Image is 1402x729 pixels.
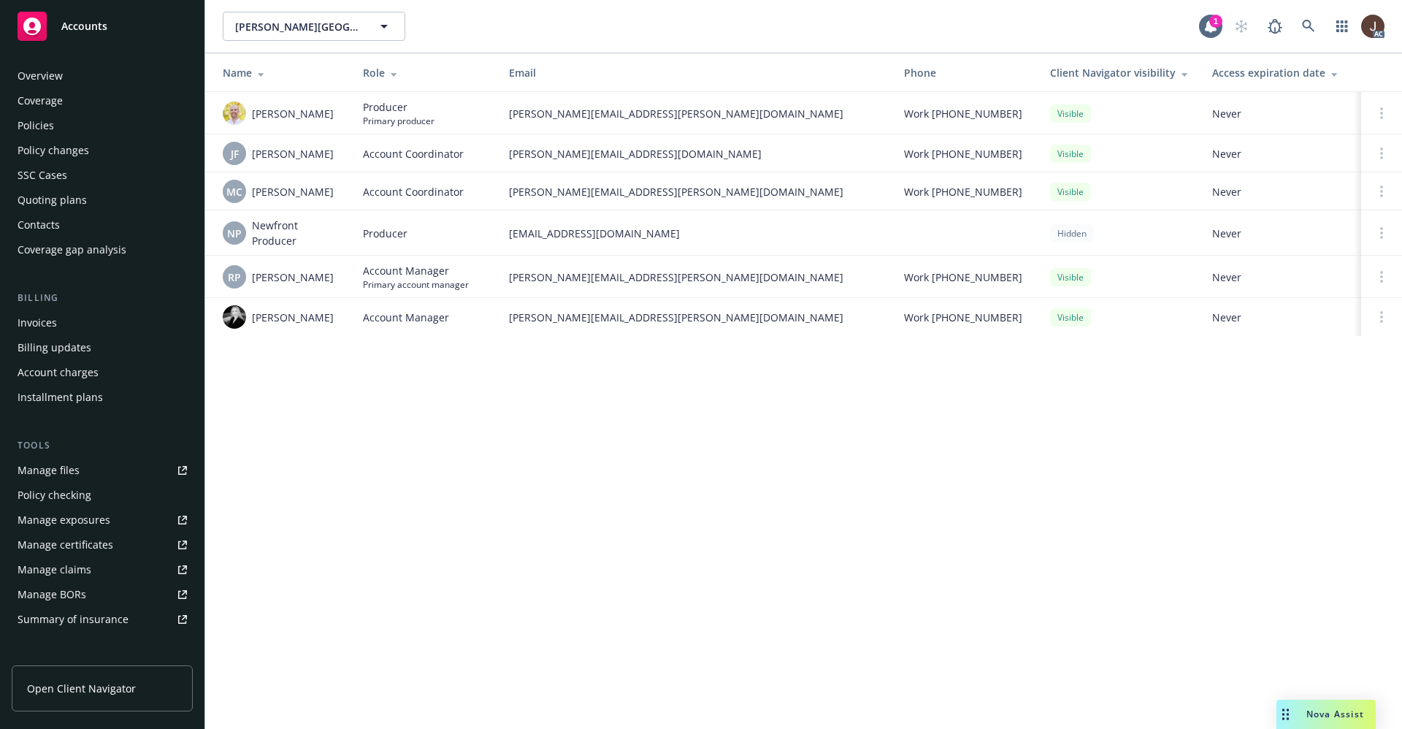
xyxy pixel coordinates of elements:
[252,310,334,325] span: [PERSON_NAME]
[12,438,193,453] div: Tools
[18,114,54,137] div: Policies
[509,226,881,241] span: [EMAIL_ADDRESS][DOMAIN_NAME]
[1050,104,1091,123] div: Visible
[12,583,193,606] a: Manage BORs
[904,65,1027,80] div: Phone
[18,459,80,482] div: Manage files
[904,106,1022,121] span: Work [PHONE_NUMBER]
[904,184,1022,199] span: Work [PHONE_NUMBER]
[1212,106,1349,121] span: Never
[363,263,469,278] span: Account Manager
[363,184,464,199] span: Account Coordinator
[12,64,193,88] a: Overview
[252,184,334,199] span: [PERSON_NAME]
[223,12,405,41] button: [PERSON_NAME][GEOGRAPHIC_DATA], LLC
[252,146,334,161] span: [PERSON_NAME]
[18,386,103,409] div: Installment plans
[61,20,107,32] span: Accounts
[18,608,129,631] div: Summary of insurance
[904,146,1022,161] span: Work [PHONE_NUMBER]
[18,484,91,507] div: Policy checking
[252,218,340,248] span: Newfront Producer
[18,188,87,212] div: Quoting plans
[12,484,193,507] a: Policy checking
[12,533,193,557] a: Manage certificates
[12,608,193,631] a: Summary of insurance
[509,184,881,199] span: [PERSON_NAME][EMAIL_ADDRESS][PERSON_NAME][DOMAIN_NAME]
[1328,12,1357,41] a: Switch app
[1050,224,1094,243] div: Hidden
[12,291,193,305] div: Billing
[228,270,241,285] span: RP
[18,64,63,88] div: Overview
[1294,12,1323,41] a: Search
[1050,183,1091,201] div: Visible
[363,146,464,161] span: Account Coordinator
[18,583,86,606] div: Manage BORs
[363,310,449,325] span: Account Manager
[223,305,246,329] img: photo
[18,336,91,359] div: Billing updates
[1276,700,1376,729] button: Nova Assist
[1212,270,1349,285] span: Never
[12,164,193,187] a: SSC Cases
[252,106,334,121] span: [PERSON_NAME]
[18,508,110,532] div: Manage exposures
[12,188,193,212] a: Quoting plans
[509,146,881,161] span: [PERSON_NAME][EMAIL_ADDRESS][DOMAIN_NAME]
[12,238,193,262] a: Coverage gap analysis
[235,19,361,34] span: [PERSON_NAME][GEOGRAPHIC_DATA], LLC
[1260,12,1290,41] a: Report a Bug
[12,213,193,237] a: Contacts
[363,115,434,127] span: Primary producer
[27,681,136,696] span: Open Client Navigator
[509,106,881,121] span: [PERSON_NAME][EMAIL_ADDRESS][PERSON_NAME][DOMAIN_NAME]
[12,336,193,359] a: Billing updates
[12,114,193,137] a: Policies
[18,361,99,384] div: Account charges
[12,386,193,409] a: Installment plans
[223,102,246,125] img: photo
[1361,15,1384,38] img: photo
[1050,268,1091,286] div: Visible
[227,226,242,241] span: NP
[18,558,91,581] div: Manage claims
[12,361,193,384] a: Account charges
[12,89,193,112] a: Coverage
[12,139,193,162] a: Policy changes
[223,65,340,80] div: Name
[904,310,1022,325] span: Work [PHONE_NUMBER]
[1212,226,1349,241] span: Never
[18,89,63,112] div: Coverage
[1212,184,1349,199] span: Never
[363,99,434,115] span: Producer
[904,270,1022,285] span: Work [PHONE_NUMBER]
[1212,310,1349,325] span: Never
[18,311,57,335] div: Invoices
[226,184,242,199] span: MC
[1209,15,1222,28] div: 1
[12,459,193,482] a: Manage files
[18,139,89,162] div: Policy changes
[1050,145,1091,163] div: Visible
[363,226,407,241] span: Producer
[18,164,67,187] div: SSC Cases
[1227,12,1256,41] a: Start snowing
[231,146,239,161] span: JF
[12,558,193,581] a: Manage claims
[252,270,334,285] span: [PERSON_NAME]
[18,213,60,237] div: Contacts
[18,238,126,262] div: Coverage gap analysis
[1212,146,1349,161] span: Never
[509,270,881,285] span: [PERSON_NAME][EMAIL_ADDRESS][PERSON_NAME][DOMAIN_NAME]
[1276,700,1295,729] div: Drag to move
[12,508,193,532] a: Manage exposures
[363,278,469,291] span: Primary account manager
[1050,65,1189,80] div: Client Navigator visibility
[1306,708,1364,720] span: Nova Assist
[509,310,881,325] span: [PERSON_NAME][EMAIL_ADDRESS][PERSON_NAME][DOMAIN_NAME]
[363,65,486,80] div: Role
[509,65,881,80] div: Email
[12,6,193,47] a: Accounts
